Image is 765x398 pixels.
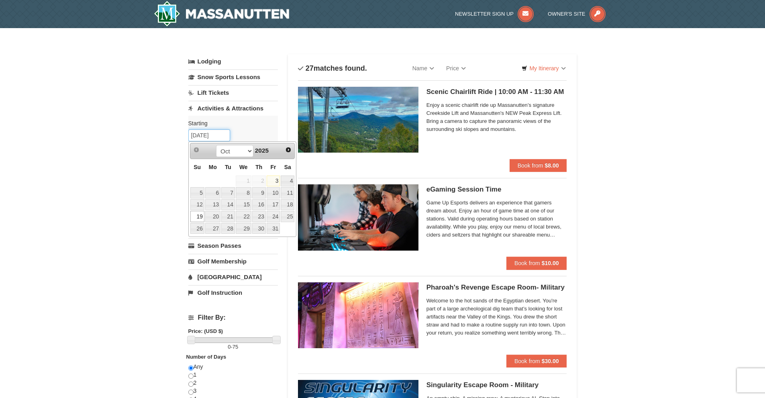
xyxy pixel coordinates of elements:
[455,11,534,17] a: Newsletter Sign Up
[510,159,567,172] button: Book from $8.00
[236,211,251,222] a: 22
[188,69,278,84] a: Snow Sports Lessons
[190,223,204,234] a: 26
[426,88,567,96] h5: Scenic Chairlift Ride | 10:00 AM - 11:30 AM
[209,164,217,170] span: Monday
[271,164,276,170] span: Friday
[191,144,202,155] a: Prev
[285,147,292,153] span: Next
[154,1,290,27] a: Massanutten Resort
[221,211,235,222] a: 21
[281,176,294,187] a: 4
[252,199,266,210] a: 16
[221,223,235,234] a: 28
[548,11,606,17] a: Owner's Site
[267,211,280,222] a: 24
[205,199,220,210] a: 13
[188,269,278,284] a: [GEOGRAPHIC_DATA]
[154,1,290,27] img: Massanutten Resort Logo
[542,358,559,364] strong: $30.00
[406,60,440,76] a: Name
[221,187,235,198] a: 7
[440,60,472,76] a: Price
[252,187,266,198] a: 9
[426,101,567,133] span: Enjoy a scenic chairlift ride up Massanutten’s signature Creekside Lift and Massanutten's NEW Pea...
[426,381,567,389] h5: Singularity Escape Room - Military
[188,254,278,269] a: Golf Membership
[306,64,314,72] span: 27
[188,238,278,253] a: Season Passes
[426,186,567,194] h5: eGaming Session Time
[194,164,201,170] span: Sunday
[455,11,514,17] span: Newsletter Sign Up
[514,358,540,364] span: Book from
[506,355,567,367] button: Book from $30.00
[205,187,220,198] a: 6
[190,211,204,222] a: 19
[267,223,280,234] a: 31
[298,184,418,250] img: 19664770-34-0b975b5b.jpg
[545,162,559,169] strong: $8.00
[252,211,266,222] a: 23
[267,199,280,210] a: 17
[239,164,248,170] span: Wednesday
[221,199,235,210] a: 14
[233,344,238,350] span: 75
[225,164,231,170] span: Tuesday
[236,199,251,210] a: 15
[236,223,251,234] a: 29
[188,343,278,351] label: -
[188,314,278,321] h4: Filter By:
[188,85,278,100] a: Lift Tickets
[283,144,294,155] a: Next
[548,11,585,17] span: Owner's Site
[426,297,567,337] span: Welcome to the hot sands of the Egyptian desert. You're part of a large archeological dig team th...
[205,223,220,234] a: 27
[298,64,367,72] h4: matches found.
[193,147,200,153] span: Prev
[188,328,223,334] strong: Price: (USD $)
[298,87,418,153] img: 24896431-1-a2e2611b.jpg
[542,260,559,266] strong: $10.00
[255,147,269,154] span: 2025
[188,54,278,69] a: Lodging
[281,199,294,210] a: 18
[506,257,567,269] button: Book from $10.00
[518,162,543,169] span: Book from
[426,199,567,239] span: Game Up Esports delivers an experience that gamers dream about. Enjoy an hour of game time at one...
[205,211,220,222] a: 20
[514,260,540,266] span: Book from
[236,176,251,187] span: 1
[252,176,266,187] span: 2
[186,354,226,360] strong: Number of Days
[281,211,294,222] a: 25
[267,176,280,187] a: 3
[284,164,291,170] span: Saturday
[298,282,418,348] img: 6619913-410-20a124c9.jpg
[188,119,272,127] label: Starting
[188,285,278,300] a: Golf Instruction
[188,101,278,116] a: Activities & Attractions
[281,187,294,198] a: 11
[516,62,571,74] a: My Itinerary
[255,164,262,170] span: Thursday
[190,187,204,198] a: 5
[190,199,204,210] a: 12
[228,344,231,350] span: 0
[236,187,251,198] a: 8
[252,223,266,234] a: 30
[426,284,567,292] h5: Pharoah's Revenge Escape Room- Military
[267,187,280,198] a: 10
